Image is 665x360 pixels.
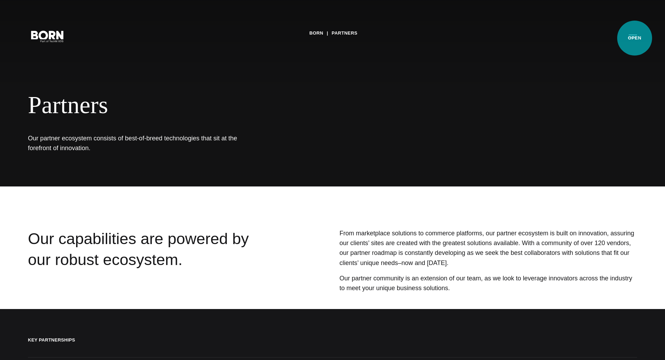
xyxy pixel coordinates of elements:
[28,228,274,295] div: Our capabilities are powered by our robust ecosystem.
[339,273,637,293] p: Our partner community is an extension of our team, as we look to leverage innovators across the i...
[339,228,637,268] p: From marketplace solutions to commerce platforms, our partner ecosystem is built on innovation, a...
[625,29,641,43] button: Open
[28,91,426,119] span: Partners
[28,337,637,357] h2: Key Partnerships
[309,28,323,38] a: BORN
[332,28,357,38] a: Partners
[28,133,237,153] h1: Our partner ecosystem consists of best-of-breed technologies that sit at the forefront of innovat...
